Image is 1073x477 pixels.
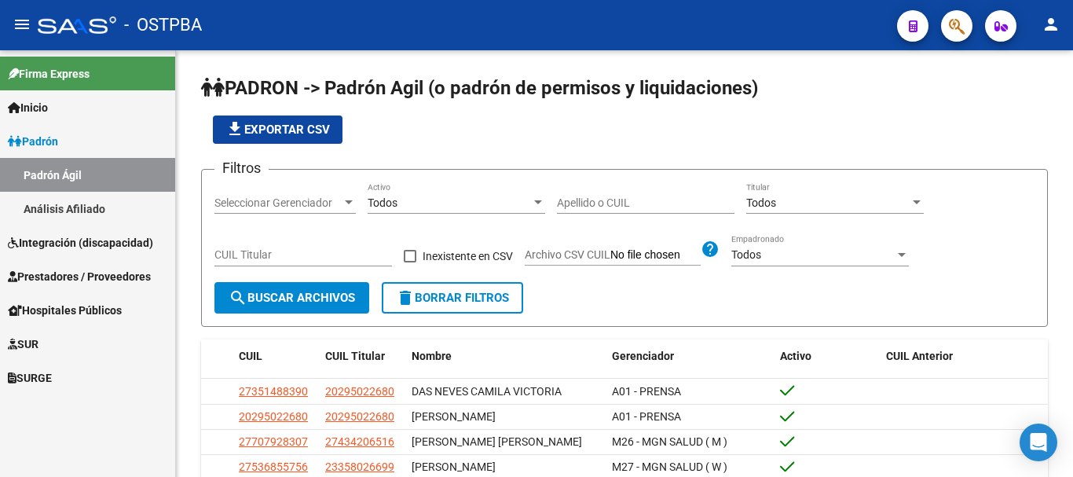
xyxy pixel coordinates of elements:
[382,282,523,314] button: Borrar Filtros
[239,460,308,473] span: 27536855756
[886,350,953,362] span: CUIL Anterior
[731,248,761,261] span: Todos
[214,196,342,210] span: Seleccionar Gerenciador
[1020,424,1057,461] div: Open Intercom Messenger
[229,288,247,307] mat-icon: search
[319,339,405,373] datatable-header-cell: CUIL Titular
[412,435,582,448] span: [PERSON_NAME] [PERSON_NAME]
[8,302,122,319] span: Hospitales Públicos
[239,435,308,448] span: 27707928307
[214,282,369,314] button: Buscar Archivos
[412,460,496,473] span: [PERSON_NAME]
[8,133,58,150] span: Padrón
[396,288,415,307] mat-icon: delete
[610,248,701,262] input: Archivo CSV CUIL
[606,339,775,373] datatable-header-cell: Gerenciador
[201,77,758,99] span: PADRON -> Padrón Agil (o padrón de permisos y liquidaciones)
[525,248,610,261] span: Archivo CSV CUIL
[612,460,727,473] span: M27 - MGN SALUD ( W )
[1042,15,1060,34] mat-icon: person
[701,240,720,259] mat-icon: help
[774,339,880,373] datatable-header-cell: Activo
[412,385,562,398] span: DAS NEVES CAMILA VICTORIA
[239,350,262,362] span: CUIL
[612,385,681,398] span: A01 - PRENSA
[124,8,202,42] span: - OSTPBA
[746,196,776,209] span: Todos
[325,410,394,423] span: 20295022680
[612,410,681,423] span: A01 - PRENSA
[612,350,674,362] span: Gerenciador
[239,410,308,423] span: 20295022680
[225,119,244,138] mat-icon: file_download
[214,157,269,179] h3: Filtros
[239,385,308,398] span: 27351488390
[880,339,1049,373] datatable-header-cell: CUIL Anterior
[8,234,153,251] span: Integración (discapacidad)
[325,460,394,473] span: 23358026699
[8,336,38,353] span: SUR
[325,385,394,398] span: 20295022680
[225,123,330,137] span: Exportar CSV
[213,116,342,144] button: Exportar CSV
[325,435,394,448] span: 27434206516
[412,410,496,423] span: [PERSON_NAME]
[405,339,606,373] datatable-header-cell: Nombre
[780,350,811,362] span: Activo
[229,291,355,305] span: Buscar Archivos
[8,65,90,83] span: Firma Express
[368,196,397,209] span: Todos
[396,291,509,305] span: Borrar Filtros
[412,350,452,362] span: Nombre
[13,15,31,34] mat-icon: menu
[325,350,385,362] span: CUIL Titular
[233,339,319,373] datatable-header-cell: CUIL
[8,369,52,387] span: SURGE
[8,268,151,285] span: Prestadores / Proveedores
[612,435,727,448] span: M26 - MGN SALUD ( M )
[8,99,48,116] span: Inicio
[423,247,513,266] span: Inexistente en CSV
